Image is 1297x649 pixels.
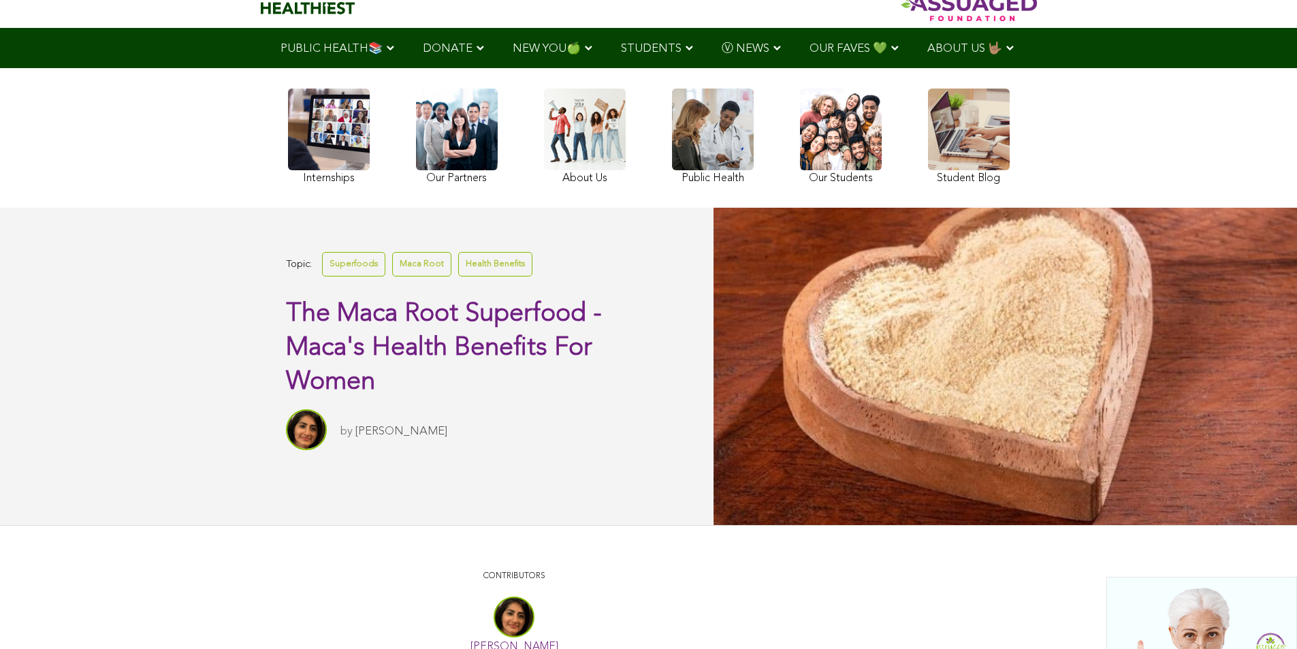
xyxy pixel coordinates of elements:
[1229,584,1297,649] iframe: Chat Widget
[722,43,769,54] span: Ⓥ NEWS
[286,409,327,450] img: Sitara Darvish
[261,28,1037,68] div: Navigation Menu
[423,43,473,54] span: DONATE
[286,255,312,274] span: Topic:
[355,426,447,437] a: [PERSON_NAME]
[621,43,682,54] span: STUDENTS
[810,43,887,54] span: OUR FAVES 💚
[340,426,353,437] span: by
[322,252,385,276] a: Superfoods
[293,570,735,583] p: CONTRIBUTORS
[513,43,581,54] span: NEW YOU🍏
[392,252,451,276] a: Maca Root
[281,43,383,54] span: PUBLIC HEALTH📚
[458,252,532,276] a: Health Benefits
[286,301,602,395] span: The Maca Root Superfood - Maca's Health Benefits For Women
[927,43,1002,54] span: ABOUT US 🤟🏽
